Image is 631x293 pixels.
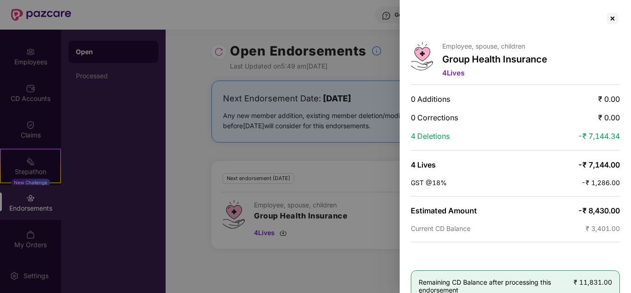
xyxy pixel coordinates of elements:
[598,113,620,122] span: ₹ 0.00
[442,42,547,50] p: Employee, spouse, children
[598,94,620,104] span: ₹ 0.00
[411,131,450,141] span: 4 Deletions
[411,179,447,187] span: GST @18%
[578,206,620,215] span: -₹ 8,430.00
[578,160,620,169] span: -₹ 7,144.00
[411,94,450,104] span: 0 Additions
[574,278,612,286] span: ₹ 11,831.00
[586,224,620,232] span: ₹ 3,401.00
[411,224,470,232] span: Current CD Balance
[411,42,433,70] img: svg+xml;base64,PHN2ZyB4bWxucz0iaHR0cDovL3d3dy53My5vcmcvMjAwMC9zdmciIHdpZHRoPSI0Ny43MTQiIGhlaWdodD...
[411,160,436,169] span: 4 Lives
[442,54,547,65] p: Group Health Insurance
[442,69,464,77] span: 4 Lives
[411,113,458,122] span: 0 Corrections
[411,206,477,215] span: Estimated Amount
[578,131,620,141] span: -₹ 7,144.34
[582,179,620,187] span: -₹ 1,286.00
